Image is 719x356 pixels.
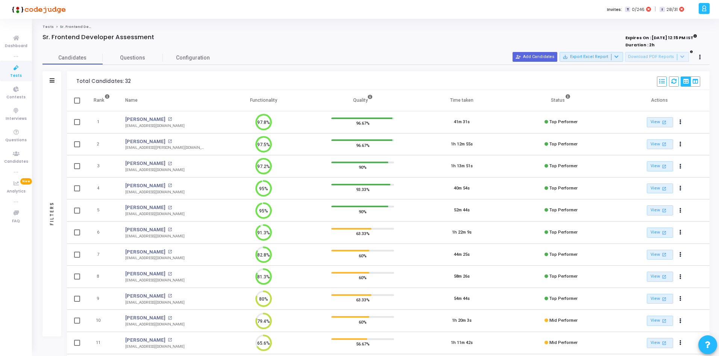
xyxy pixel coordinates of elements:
[86,133,118,156] td: 2
[168,272,172,276] mat-icon: open_in_new
[647,228,673,238] a: View
[549,230,578,235] span: Top Performer
[125,255,185,261] div: [EMAIL_ADDRESS][DOMAIN_NAME]
[125,96,138,104] div: Name
[20,178,32,185] span: New
[675,249,686,260] button: Actions
[125,167,185,173] div: [EMAIL_ADDRESS][DOMAIN_NAME]
[10,73,22,79] span: Tests
[356,186,370,193] span: 93.33%
[625,52,689,62] button: Download PDF Reports
[661,119,667,125] mat-icon: open_in_new
[450,96,473,104] div: Time taken
[125,211,185,217] div: [EMAIL_ADDRESS][DOMAIN_NAME]
[549,186,578,191] span: Top Performer
[647,161,673,171] a: View
[359,318,367,325] span: 60%
[661,185,667,192] mat-icon: open_in_new
[4,159,28,165] span: Candidates
[86,244,118,266] td: 7
[125,116,165,123] a: [PERSON_NAME]
[86,332,118,354] td: 11
[125,204,165,211] a: [PERSON_NAME]
[675,161,686,172] button: Actions
[86,111,118,133] td: 1
[549,274,578,279] span: Top Performer
[661,229,667,236] mat-icon: open_in_new
[168,117,172,121] mat-icon: open_in_new
[125,234,185,239] div: [EMAIL_ADDRESS][DOMAIN_NAME]
[168,139,172,144] mat-icon: open_in_new
[675,316,686,326] button: Actions
[86,266,118,288] td: 8
[60,24,128,29] span: Sr. Frontend Developer Assessment
[549,318,578,323] span: Mid Performer
[454,296,470,302] div: 54m 44s
[125,314,165,322] a: [PERSON_NAME]
[625,33,697,41] strong: Expires On : [DATE] 12:15 PM IST
[214,90,313,111] th: Functionality
[675,139,686,150] button: Actions
[454,273,470,280] div: 58m 26s
[168,250,172,254] mat-icon: open_in_new
[655,5,656,13] span: |
[356,141,370,149] span: 96.67%
[125,138,165,145] a: [PERSON_NAME]
[168,294,172,298] mat-icon: open_in_new
[647,338,673,348] a: View
[103,54,163,62] span: Questions
[42,24,54,29] a: Tests
[647,117,673,127] a: View
[168,183,172,188] mat-icon: open_in_new
[675,117,686,128] button: Actions
[6,94,26,101] span: Contests
[125,344,185,350] div: [EMAIL_ADDRESS][DOMAIN_NAME]
[647,250,673,260] a: View
[359,163,367,171] span: 90%
[675,183,686,194] button: Actions
[356,119,370,127] span: 96.67%
[661,141,667,147] mat-icon: open_in_new
[168,162,172,166] mat-icon: open_in_new
[660,7,664,12] span: I
[86,155,118,177] td: 3
[86,199,118,222] td: 5
[647,316,673,326] a: View
[661,207,667,214] mat-icon: open_in_new
[125,322,185,327] div: [EMAIL_ADDRESS][DOMAIN_NAME]
[681,76,700,87] div: View Options
[610,90,710,111] th: Actions
[125,336,165,344] a: [PERSON_NAME]
[549,163,578,168] span: Top Performer
[49,172,55,255] div: Filters
[563,54,568,60] mat-icon: save_alt
[86,177,118,200] td: 4
[86,222,118,244] td: 6
[125,123,185,129] div: [EMAIL_ADDRESS][DOMAIN_NAME]
[451,141,473,148] div: 1h 12m 55s
[313,90,413,111] th: Quality
[661,318,667,324] mat-icon: open_in_new
[125,292,165,300] a: [PERSON_NAME]
[6,116,27,122] span: Interviews
[607,6,622,13] label: Invites:
[168,316,172,320] mat-icon: open_in_new
[513,52,557,62] button: Add Candidates
[661,296,667,302] mat-icon: open_in_new
[86,288,118,310] td: 9
[125,278,185,283] div: [EMAIL_ADDRESS][DOMAIN_NAME]
[168,338,172,342] mat-icon: open_in_new
[5,137,27,144] span: Questions
[359,274,367,281] span: 60%
[661,273,667,280] mat-icon: open_in_new
[356,230,370,237] span: 63.33%
[661,163,667,170] mat-icon: open_in_new
[511,90,611,111] th: Status
[42,34,154,41] h4: Sr. Frontend Developer Assessment
[454,207,470,214] div: 52m 44s
[452,318,472,324] div: 1h 20m 3s
[359,208,367,215] span: 90%
[7,188,26,195] span: Analytics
